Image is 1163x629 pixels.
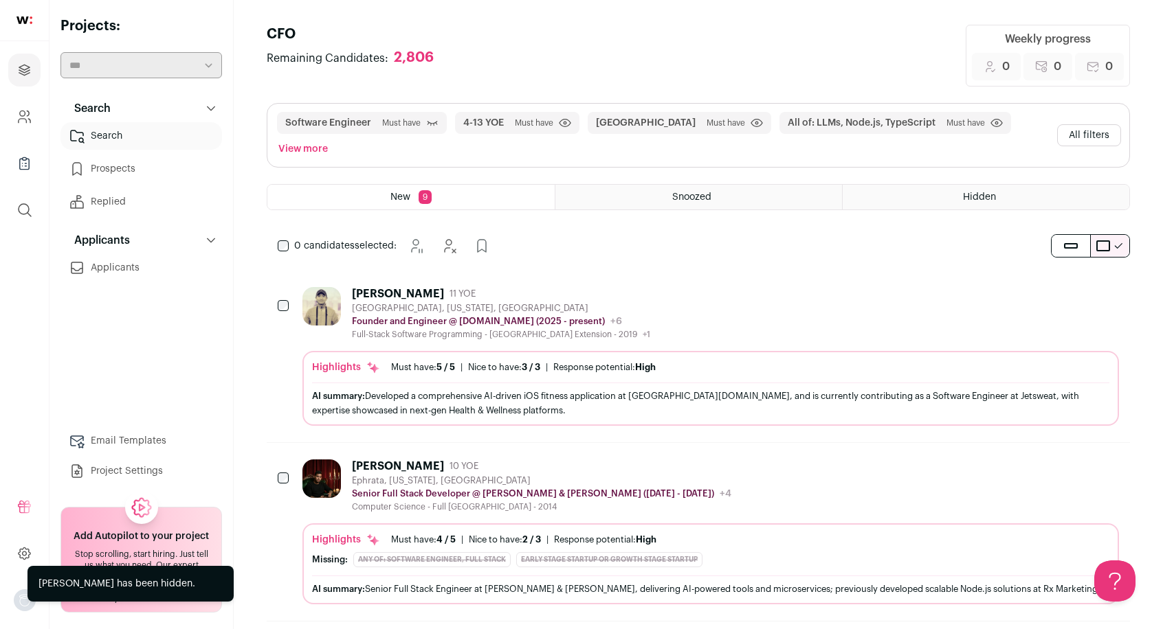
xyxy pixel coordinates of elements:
span: AI summary: [312,391,365,400]
div: Highlights [312,361,380,374]
div: Full-Stack Software Programming - [GEOGRAPHIC_DATA] Extension - 2019 [352,329,650,340]
p: Applicants [66,232,130,249]
span: Remaining Candidates: [267,50,388,67]
span: 5 / 5 [436,363,455,371]
h1: CFO [267,25,447,44]
h2: Projects: [60,16,222,36]
span: 0 [1002,58,1010,75]
a: Snoozed [555,185,842,209]
span: Must have [515,117,553,128]
div: [GEOGRAPHIC_DATA], [US_STATE], [GEOGRAPHIC_DATA] [352,303,650,314]
span: 0 candidates [294,241,355,251]
p: Search [66,100,111,117]
span: High [635,363,656,371]
a: Projects [8,54,41,87]
div: Nice to have: [468,362,540,373]
button: Search [60,95,222,122]
ul: | | [391,534,656,545]
iframe: Help Scout Beacon - Open [1094,560,1136,602]
span: +1 [643,330,650,339]
span: AI summary: [312,584,365,593]
a: Hidden [843,185,1129,209]
span: +6 [610,317,622,326]
span: Must have [707,117,745,128]
div: Stop scrolling, start hiring. Just tell us what you need. Our expert recruiters find, reach out, ... [69,549,213,604]
span: Hidden [963,192,996,202]
span: 9 [419,190,432,204]
span: 3 / 3 [522,363,540,371]
div: Any of: Software Engineer, full stack [353,552,511,567]
a: Applicants [60,254,222,282]
img: 27978f80bb3fa600a5daf8a165179baa1d699e1ffebf86a2e283ce630e77bf91.jpg [302,287,341,325]
div: Response potential: [554,534,656,545]
div: [PERSON_NAME] [352,459,444,473]
button: All of: LLMs, Node.js, TypeScript [788,116,935,130]
a: [PERSON_NAME] 11 YOE [GEOGRAPHIC_DATA], [US_STATE], [GEOGRAPHIC_DATA] Founder and Engineer @ [DOM... [302,287,1119,426]
div: 2,806 [394,49,434,67]
a: Add Autopilot to your project Stop scrolling, start hiring. Just tell us what you need. Our exper... [60,507,222,613]
span: 10 YOE [450,461,478,472]
div: Developed a comprehensive AI-driven iOS fitness application at [GEOGRAPHIC_DATA][DOMAIN_NAME], an... [312,389,1109,418]
span: 11 YOE [450,288,476,299]
span: High [636,535,656,544]
div: Senior Full Stack Engineer at [PERSON_NAME] & [PERSON_NAME], delivering AI-powered tools and micr... [312,582,1109,596]
span: Snoozed [672,192,711,202]
button: All filters [1057,124,1121,146]
div: Computer Science - Full [GEOGRAPHIC_DATA] - 2014 [352,501,731,512]
ul: | | [391,362,656,373]
span: selected: [294,239,397,253]
span: 0 [1054,58,1061,75]
span: 2 / 3 [522,535,541,544]
a: Prospects [60,155,222,183]
div: Must have: [391,534,456,545]
img: wellfound-shorthand-0d5821cbd27db2630d0214b213865d53afaa358527fdda9d0ea32b1df1b89c2c.svg [16,16,32,24]
button: View more [276,139,331,159]
a: Search [60,122,222,150]
div: Ephrata, [US_STATE], [GEOGRAPHIC_DATA] [352,475,731,486]
div: [PERSON_NAME] has been hidden. [38,577,195,591]
div: Response potential: [553,362,656,373]
div: Weekly progress [1005,31,1091,47]
span: +4 [720,489,731,499]
button: Open dropdown [14,589,36,611]
span: New [390,192,410,202]
div: Must have: [391,362,455,373]
a: Company Lists [8,147,41,180]
h2: Add Autopilot to your project [74,529,209,543]
p: Senior Full Stack Developer @ [PERSON_NAME] & [PERSON_NAME] ([DATE] - [DATE]) [352,488,714,499]
button: Software Engineer [285,116,371,130]
div: Early Stage Startup or Growth Stage Startup [516,552,702,567]
button: Applicants [60,227,222,254]
a: Replied [60,188,222,216]
div: Highlights [312,533,380,547]
a: Email Templates [60,427,222,455]
span: Must have [946,117,985,128]
button: [GEOGRAPHIC_DATA] [596,116,696,130]
div: Missing: [312,554,348,565]
a: Company and ATS Settings [8,100,41,133]
a: Project Settings [60,457,222,485]
div: [PERSON_NAME] [352,287,444,301]
img: nopic.png [14,589,36,611]
img: 5bb2bbe4eeea98c0d392a59e70c0dfdb44c7de3bf8430a3d3e3dc63aa080e3c2.png [302,459,341,498]
span: Must have [382,117,421,128]
button: 4-13 YOE [463,116,504,130]
span: 4 / 5 [436,535,456,544]
a: [PERSON_NAME] 10 YOE Ephrata, [US_STATE], [GEOGRAPHIC_DATA] Senior Full Stack Developer @ [PERSON... [302,459,1119,604]
span: 0 [1105,58,1113,75]
div: Nice to have: [469,534,541,545]
p: Founder and Engineer @ [DOMAIN_NAME] (2025 - present) [352,316,605,327]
